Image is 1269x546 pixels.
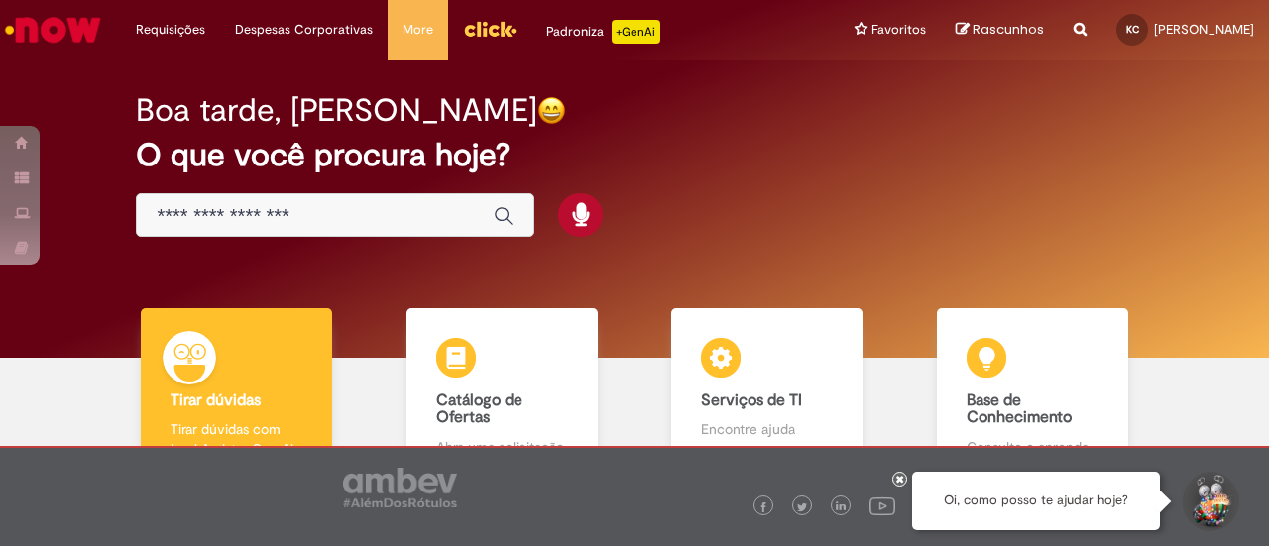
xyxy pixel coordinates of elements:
[758,502,768,512] img: logo_footer_facebook.png
[912,472,1160,530] div: Oi, como posso te ajudar hoje?
[1126,23,1139,36] span: KC
[370,308,635,480] a: Catálogo de Ofertas Abra uma solicitação
[403,20,433,40] span: More
[701,419,833,439] p: Encontre ajuda
[537,96,566,125] img: happy-face.png
[973,20,1044,39] span: Rascunhos
[436,390,522,428] b: Catálogo de Ofertas
[797,502,807,512] img: logo_footer_twitter.png
[235,20,373,40] span: Despesas Corporativas
[701,390,802,410] b: Serviços de TI
[171,419,302,459] p: Tirar dúvidas com Lupi Assist e Gen Ai
[546,20,660,44] div: Padroniza
[1180,472,1239,531] button: Iniciar Conversa de Suporte
[871,20,926,40] span: Favoritos
[136,20,205,40] span: Requisições
[136,93,537,128] h2: Boa tarde, [PERSON_NAME]
[436,437,568,457] p: Abra uma solicitação
[463,14,517,44] img: click_logo_yellow_360x200.png
[1154,21,1254,38] span: [PERSON_NAME]
[171,390,261,410] b: Tirar dúvidas
[634,308,900,480] a: Serviços de TI Encontre ajuda
[2,10,104,50] img: ServiceNow
[967,437,1098,457] p: Consulte e aprenda
[869,492,895,518] img: logo_footer_youtube.png
[612,20,660,44] p: +GenAi
[900,308,1166,480] a: Base de Conhecimento Consulte e aprenda
[136,138,1132,172] h2: O que você procura hoje?
[104,308,370,480] a: Tirar dúvidas Tirar dúvidas com Lupi Assist e Gen Ai
[343,468,457,507] img: logo_footer_ambev_rotulo_gray.png
[836,501,846,513] img: logo_footer_linkedin.png
[956,21,1044,40] a: Rascunhos
[967,390,1072,428] b: Base de Conhecimento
